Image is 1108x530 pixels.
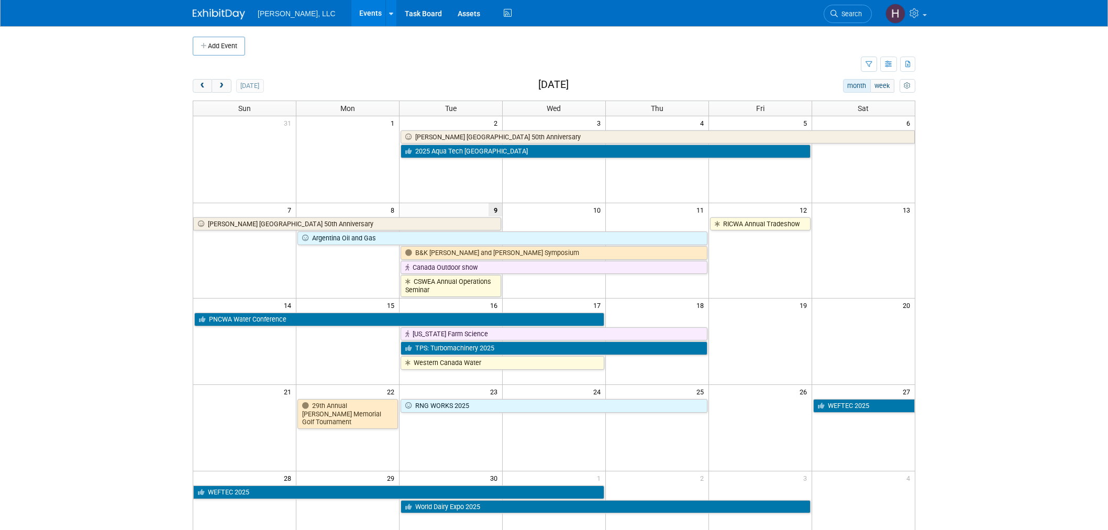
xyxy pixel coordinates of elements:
[592,299,605,312] span: 17
[596,471,605,484] span: 1
[813,399,915,413] a: WEFTEC 2025
[401,246,707,260] a: B&K [PERSON_NAME] and [PERSON_NAME] Symposium
[489,203,502,216] span: 9
[401,275,501,296] a: CSWEA Annual Operations Seminar
[699,116,708,129] span: 4
[401,261,707,274] a: Canada Outdoor show
[802,471,812,484] span: 3
[799,385,812,398] span: 26
[390,203,399,216] span: 8
[756,104,764,113] span: Fri
[193,79,212,93] button: prev
[843,79,871,93] button: month
[493,116,502,129] span: 2
[401,500,810,514] a: World Dairy Expo 2025
[596,116,605,129] span: 3
[902,385,915,398] span: 27
[489,385,502,398] span: 23
[283,471,296,484] span: 28
[212,79,231,93] button: next
[194,313,604,326] a: PNCWA Water Conference
[340,104,355,113] span: Mon
[592,385,605,398] span: 24
[695,299,708,312] span: 18
[401,356,604,370] a: Western Canada Water
[236,79,264,93] button: [DATE]
[489,471,502,484] span: 30
[283,299,296,312] span: 14
[286,203,296,216] span: 7
[401,399,707,413] a: RNG WORKS 2025
[297,399,398,429] a: 29th Annual [PERSON_NAME] Memorial Golf Tournament
[445,104,457,113] span: Tue
[651,104,663,113] span: Thu
[858,104,869,113] span: Sat
[258,9,336,18] span: [PERSON_NAME], LLC
[193,485,604,499] a: WEFTEC 2025
[592,203,605,216] span: 10
[283,385,296,398] span: 21
[193,37,245,56] button: Add Event
[699,471,708,484] span: 2
[297,231,707,245] a: Argentina Oil and Gas
[390,116,399,129] span: 1
[802,116,812,129] span: 5
[870,79,894,93] button: week
[193,9,245,19] img: ExhibitDay
[695,385,708,398] span: 25
[489,299,502,312] span: 16
[386,385,399,398] span: 22
[386,299,399,312] span: 15
[900,79,915,93] button: myCustomButton
[838,10,862,18] span: Search
[902,203,915,216] span: 13
[799,299,812,312] span: 19
[386,471,399,484] span: 29
[401,327,707,341] a: [US_STATE] Farm Science
[824,5,872,23] a: Search
[902,299,915,312] span: 20
[905,116,915,129] span: 6
[238,104,251,113] span: Sun
[799,203,812,216] span: 12
[538,79,569,91] h2: [DATE]
[193,217,501,231] a: [PERSON_NAME] [GEOGRAPHIC_DATA] 50th Anniversary
[904,83,911,90] i: Personalize Calendar
[710,217,811,231] a: RICWA Annual Tradeshow
[401,130,915,144] a: [PERSON_NAME] [GEOGRAPHIC_DATA] 50th Anniversary
[885,4,905,24] img: Hannah Mulholland
[905,471,915,484] span: 4
[547,104,561,113] span: Wed
[401,341,707,355] a: TPS: Turbomachinery 2025
[283,116,296,129] span: 31
[401,145,810,158] a: 2025 Aqua Tech [GEOGRAPHIC_DATA]
[695,203,708,216] span: 11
